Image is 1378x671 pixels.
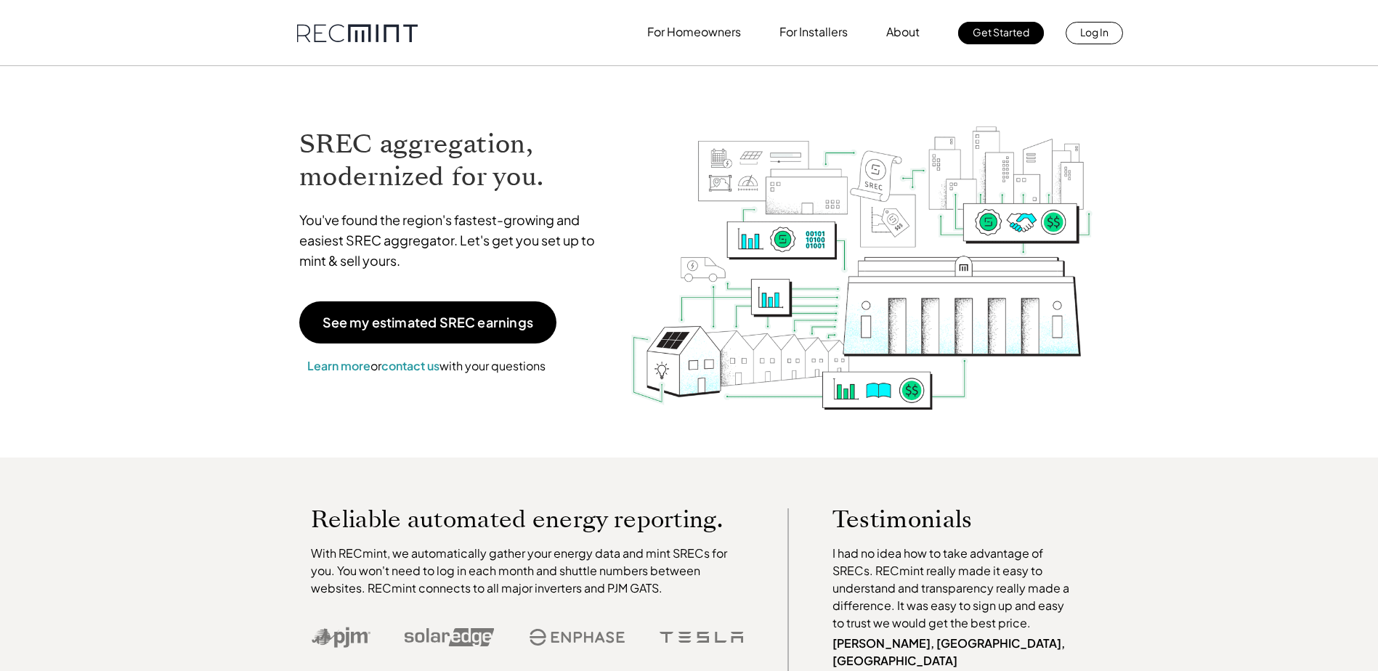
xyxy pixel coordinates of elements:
[779,22,848,42] p: For Installers
[832,508,1049,530] p: Testimonials
[832,635,1077,670] p: [PERSON_NAME], [GEOGRAPHIC_DATA], [GEOGRAPHIC_DATA]
[299,128,609,193] h1: SREC aggregation, modernized for you.
[323,316,533,329] p: See my estimated SREC earnings
[311,545,744,597] p: With RECmint, we automatically gather your energy data and mint SRECs for you. You won't need to ...
[973,22,1029,42] p: Get Started
[299,210,609,271] p: You've found the region's fastest-growing and easiest SREC aggregator. Let's get you set up to mi...
[299,357,554,375] p: or with your questions
[299,301,556,343] a: See my estimated SREC earnings
[311,508,744,530] p: Reliable automated energy reporting.
[647,22,741,42] p: For Homeowners
[958,22,1044,44] a: Get Started
[1080,22,1109,42] p: Log In
[307,358,370,373] a: Learn more
[1066,22,1123,44] a: Log In
[886,22,920,42] p: About
[381,358,439,373] a: contact us
[630,88,1093,414] img: RECmint value cycle
[832,545,1077,632] p: I had no idea how to take advantage of SRECs. RECmint really made it easy to understand and trans...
